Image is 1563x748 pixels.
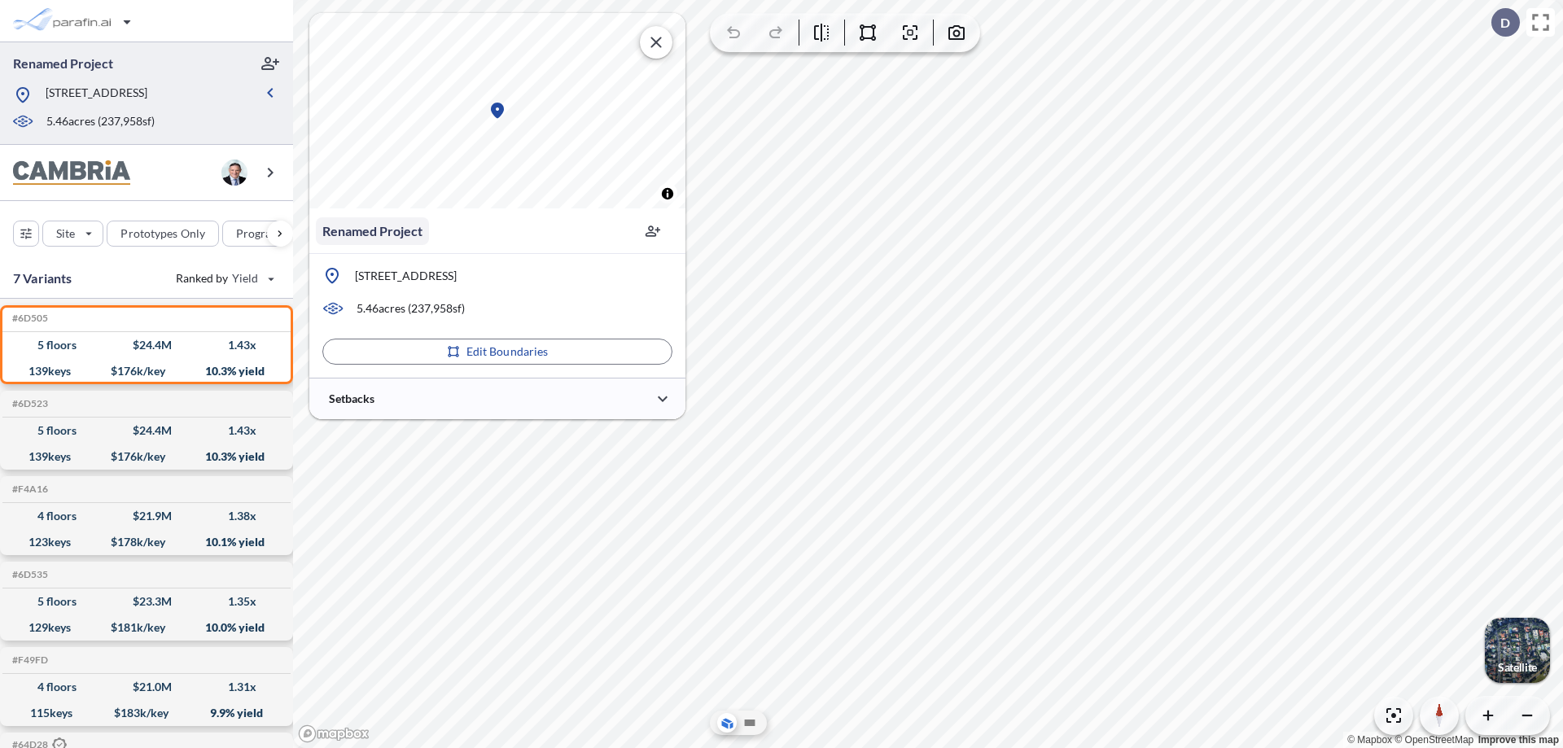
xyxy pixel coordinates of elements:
[163,265,285,291] button: Ranked by Yield
[322,339,672,365] button: Edit Boundaries
[13,55,113,72] p: Renamed Project
[9,654,48,666] h5: Click to copy the code
[1347,734,1392,746] a: Mapbox
[9,483,48,495] h5: Click to copy the code
[355,268,457,284] p: [STREET_ADDRESS]
[46,85,147,105] p: [STREET_ADDRESS]
[663,185,672,203] span: Toggle attribution
[1500,15,1510,30] p: D
[1394,734,1473,746] a: OpenStreetMap
[488,101,507,120] div: Map marker
[357,300,465,317] p: 5.46 acres ( 237,958 sf)
[232,270,259,287] span: Yield
[1485,618,1550,683] img: Switcher Image
[120,225,205,242] p: Prototypes Only
[717,713,737,733] button: Aerial View
[1498,661,1537,674] p: Satellite
[107,221,219,247] button: Prototypes Only
[309,13,685,208] canvas: Map
[221,160,247,186] img: user logo
[740,713,760,733] button: Site Plan
[466,343,549,360] p: Edit Boundaries
[1485,618,1550,683] button: Switcher ImageSatellite
[222,221,310,247] button: Program
[322,221,422,241] p: Renamed Project
[13,269,72,288] p: 7 Variants
[1478,734,1559,746] a: Improve this map
[13,160,130,186] img: BrandImage
[329,391,374,407] p: Setbacks
[236,225,282,242] p: Program
[298,724,370,743] a: Mapbox homepage
[46,113,155,131] p: 5.46 acres ( 237,958 sf)
[9,313,48,324] h5: Click to copy the code
[658,184,677,203] button: Toggle attribution
[56,225,75,242] p: Site
[9,398,48,409] h5: Click to copy the code
[9,569,48,580] h5: Click to copy the code
[42,221,103,247] button: Site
